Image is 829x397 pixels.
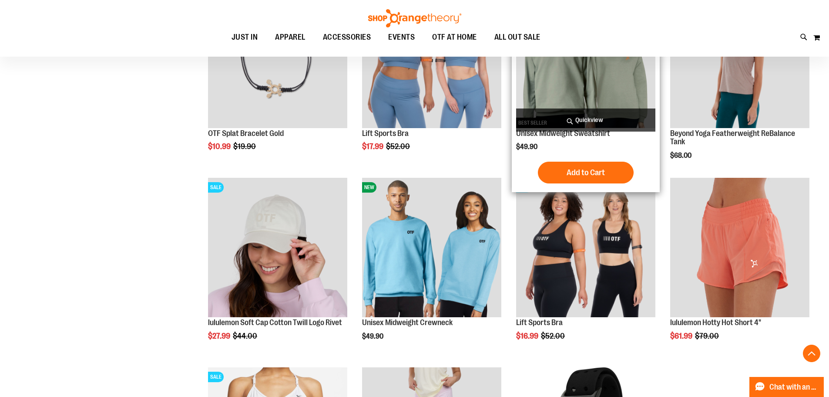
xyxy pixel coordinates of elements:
span: $49.90 [516,143,539,151]
img: lululemon Hotty Hot Short 4" [670,178,809,317]
span: JUST IN [232,27,258,47]
button: Back To Top [803,345,820,362]
a: Unisex Midweight CrewneckNEW [362,178,501,319]
button: Chat with an Expert [749,377,824,397]
span: $19.90 [233,142,257,151]
a: Beyond Yoga Featherweight ReBalance Tank [670,129,795,146]
a: Lift Sports Bra [362,129,409,138]
div: product [204,173,352,363]
span: SALE [208,372,224,382]
span: SALE [208,182,224,193]
a: Lift Sports Bra [516,318,563,327]
span: ALL OUT SALE [494,27,540,47]
span: ACCESSORIES [323,27,371,47]
img: Shop Orangetheory [367,9,463,27]
span: $61.99 [670,332,694,340]
a: lululemon Hotty Hot Short 4" [670,318,761,327]
img: Unisex Midweight Crewneck [362,178,501,317]
span: $17.99 [362,142,385,151]
img: OTF lululemon Soft Cap Cotton Twill Logo Rivet Khaki [208,178,347,317]
div: product [358,173,506,363]
span: $49.90 [362,333,385,340]
div: product [512,173,660,363]
span: APPAREL [275,27,305,47]
img: Main view of 2024 October Lift Sports Bra [516,178,655,317]
a: OTF Splat Bracelet Gold [208,129,284,138]
span: EVENTS [388,27,415,47]
a: Main view of 2024 October Lift Sports BraSALE [516,178,655,319]
a: Unisex Midweight Sweatshirt [516,129,610,138]
span: Chat with an Expert [769,383,819,391]
span: NEW [362,182,376,193]
span: $79.00 [695,332,720,340]
span: $10.99 [208,142,232,151]
div: product [666,173,814,363]
span: $52.00 [386,142,411,151]
span: $27.99 [208,332,232,340]
span: Add to Cart [567,168,605,177]
a: Unisex Midweight Crewneck [362,318,453,327]
a: OTF lululemon Soft Cap Cotton Twill Logo Rivet KhakiSALE [208,178,347,319]
button: Add to Cart [538,162,634,183]
span: OTF AT HOME [432,27,477,47]
a: Quickview [516,109,655,132]
span: $52.00 [541,332,566,340]
span: $16.99 [516,332,540,340]
span: $44.00 [233,332,258,340]
a: lululemon Soft Cap Cotton Twill Logo Rivet [208,318,342,327]
a: lululemon Hotty Hot Short 4" [670,178,809,319]
span: $68.00 [670,152,693,159]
